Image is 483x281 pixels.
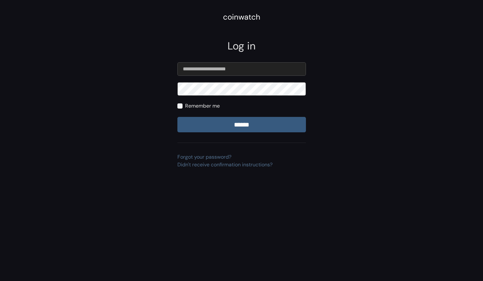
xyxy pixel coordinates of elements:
div: coinwatch [223,11,260,23]
a: coinwatch [223,14,260,21]
a: Didn't receive confirmation instructions? [177,161,273,168]
h2: Log in [177,40,306,52]
label: Remember me [185,102,220,110]
a: Forgot your password? [177,154,231,160]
